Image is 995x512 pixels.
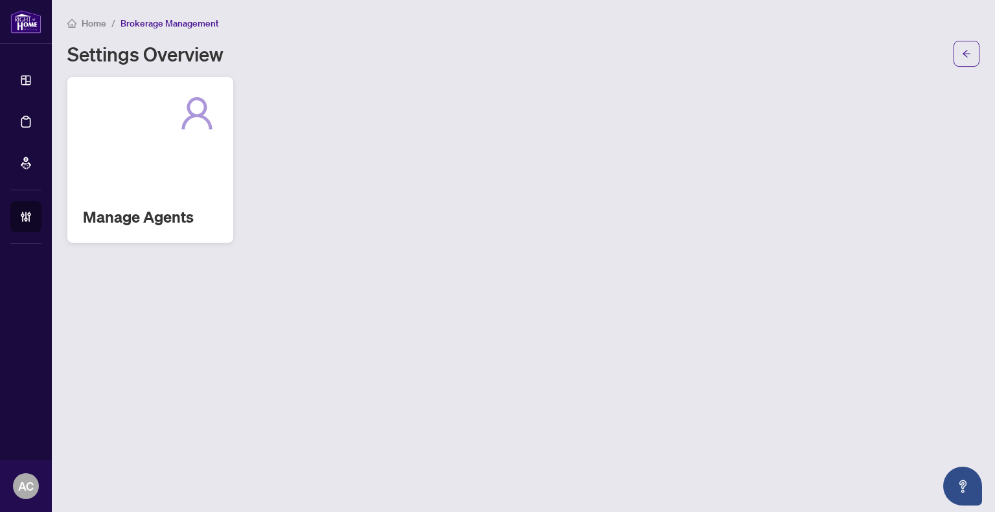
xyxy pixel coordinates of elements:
img: logo [10,10,41,34]
span: AC [18,477,34,495]
button: Open asap [943,467,982,506]
span: arrow-left [962,49,971,58]
span: Home [82,17,106,29]
span: Brokerage Management [120,17,219,29]
h1: Settings Overview [67,43,223,64]
h2: Manage Agents [83,206,218,227]
li: / [111,16,115,30]
span: home [67,19,76,28]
